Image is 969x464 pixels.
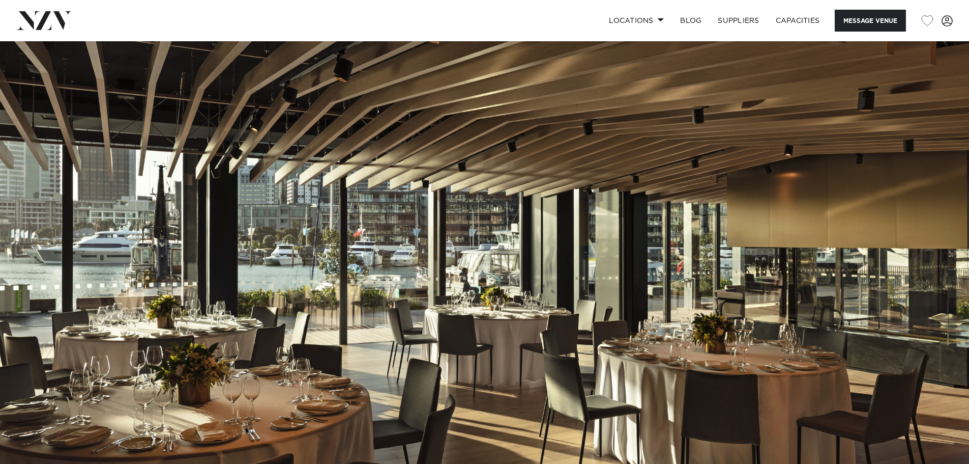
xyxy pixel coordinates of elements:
a: BLOG [672,10,710,32]
button: Message Venue [835,10,906,32]
img: nzv-logo.png [16,11,72,30]
a: Locations [601,10,672,32]
a: Capacities [768,10,828,32]
a: SUPPLIERS [710,10,767,32]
